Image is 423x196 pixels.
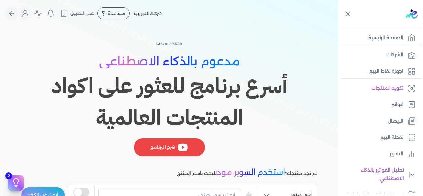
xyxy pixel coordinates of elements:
[21,40,317,48] p: GPC AI Finder
[338,163,419,185] a: تحليل الفواتير بالذكاء الاصطناعي
[342,166,404,183] p: تحليل الفواتير بالذكاء الاصطناعي
[58,8,96,19] button: حمل التطبيق
[177,168,317,178] p: لم تجد منتجك؟ للبحث باسم المنتج
[217,167,285,177] span: استخدم السوبر مود
[134,11,162,16] span: شركتك التجريبية
[338,131,419,144] a: نقطة البيع
[391,100,403,109] p: فواتير
[70,10,95,16] span: حمل التطبيق
[371,84,403,93] p: تكويد المنتجات
[338,81,419,95] a: تكويد المنتجات
[8,175,24,191] button: 2
[108,11,125,16] span: مساعدة
[338,31,419,45] a: الصفحة الرئيسية
[338,114,419,128] a: الإيصال
[388,117,403,126] p: الإيصال
[386,51,403,59] p: الشركات
[338,64,419,78] a: اجهزة نقاط البيع
[369,67,403,76] p: اجهزة نقاط البيع
[338,98,419,112] a: فواتير
[5,172,12,179] span: 2
[368,34,403,42] p: الصفحة الرئيسية
[380,133,403,142] p: نقطة البيع
[338,147,419,161] a: التقارير
[134,138,205,156] div: شرح البرنامج
[406,9,418,19] img: logo
[21,70,317,134] h1: أسرع برنامج للعثور على اكواد المنتجات العالمية
[97,7,130,19] div: مساعدة
[338,48,419,62] a: الشركات
[390,150,403,158] p: التقارير
[99,54,240,68] span: مدعوم بالذكاء الاصطناعي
